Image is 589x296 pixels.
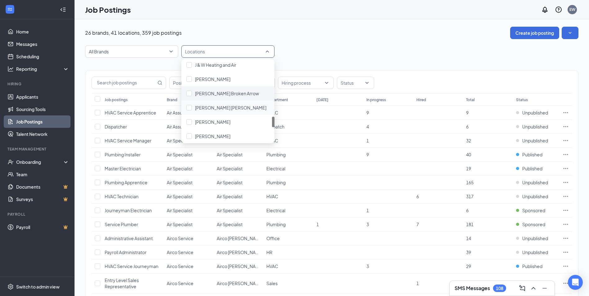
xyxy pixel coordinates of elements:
[164,106,214,120] td: Air Assurance
[466,208,469,213] span: 6
[195,91,259,96] span: [PERSON_NAME] Broken Arrow
[519,285,526,292] svg: ComposeMessage
[263,106,313,120] td: HVAC
[167,166,193,171] span: Air Specialist
[217,180,242,185] span: Air Specialist
[540,283,550,293] button: Minimize
[266,97,288,102] div: Department
[496,286,503,291] div: 108
[164,120,214,134] td: Air Assurance
[463,93,513,106] th: Total
[522,137,548,144] span: Unpublished
[266,235,280,241] span: Office
[92,77,156,89] input: Search job postings
[164,204,214,218] td: Air Specialist
[105,263,158,269] span: HVAC Service Journeyman
[466,249,471,255] span: 39
[366,138,369,143] span: 1
[563,137,569,144] svg: Ellipses
[16,159,64,165] div: Onboarding
[366,110,369,115] span: 9
[455,285,490,292] h3: SMS Messages
[313,93,363,106] th: [DATE]
[167,97,177,102] div: Brand
[567,30,573,36] svg: SmallChevronDown
[563,263,569,269] svg: Ellipses
[85,4,131,15] h1: Job Postings
[522,221,545,227] span: Sponsored
[181,101,274,115] div: Mullin Moore
[105,194,138,199] span: HVAC Technician
[214,190,264,204] td: Air Specialist
[563,179,569,186] svg: Ellipses
[266,180,286,185] span: Plumbing
[466,235,471,241] span: 14
[16,193,69,205] a: SurveysCrown
[263,176,313,190] td: Plumbing
[266,194,278,199] span: HVAC
[563,280,569,286] svg: Ellipses
[510,27,559,39] button: Create job posting
[563,207,569,213] svg: Ellipses
[167,208,193,213] span: Air Specialist
[105,124,127,129] span: Dispatcher
[16,38,69,50] a: Messages
[164,176,214,190] td: Air Specialist
[16,284,60,290] div: Switch to admin view
[16,221,69,233] a: PayrollCrown
[563,165,569,172] svg: Ellipses
[164,231,214,245] td: Airco Service
[217,235,263,241] span: Airco [PERSON_NAME]
[164,273,214,294] td: Airco Service
[413,93,463,106] th: Hired
[263,218,313,231] td: Plumbing
[105,152,141,157] span: Plumbing Installer
[105,180,147,185] span: Plumbing Apprentice
[105,222,138,227] span: Service Plumber
[266,152,286,157] span: Plumbing
[167,194,193,199] span: Air Specialist
[16,50,69,63] a: Scheduling
[217,194,242,199] span: Air Specialist
[530,285,537,292] svg: ChevronUp
[217,280,263,286] span: Airco [PERSON_NAME]
[217,152,242,157] span: Air Specialist
[522,123,548,130] span: Unpublished
[195,62,236,68] span: J & W Heating and Air
[16,91,69,103] a: Applicants
[164,134,214,148] td: Air Specialist
[563,123,569,130] svg: Ellipses
[522,249,548,255] span: Unpublished
[466,138,471,143] span: 32
[167,235,193,241] span: Airco Service
[167,110,194,115] span: Air Assurance
[522,207,545,213] span: Sponsored
[563,221,569,227] svg: Ellipses
[167,263,193,269] span: Airco Service
[164,190,214,204] td: Air Specialist
[214,148,264,162] td: Air Specialist
[569,7,575,12] div: EW
[366,124,369,129] span: 4
[16,25,69,38] a: Home
[16,66,70,72] div: Reporting
[568,275,583,290] div: Open Intercom Messenger
[522,280,548,286] span: Unpublished
[89,48,109,55] p: All Brands
[105,97,128,102] div: Job postings
[105,166,141,171] span: Master Electrician
[214,162,264,176] td: Air Specialist
[263,162,313,176] td: Electrical
[263,120,313,134] td: Dispatch
[167,280,193,286] span: Airco Service
[16,115,69,128] a: Job Postings
[366,222,369,227] span: 3
[105,208,152,213] span: Journeyman Electrician
[263,245,313,259] td: HR
[263,148,313,162] td: Plumbing
[366,263,369,269] span: 3
[266,222,286,227] span: Plumbing
[416,222,419,227] span: 7
[60,7,66,13] svg: Collapse
[7,159,14,165] svg: UserCheck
